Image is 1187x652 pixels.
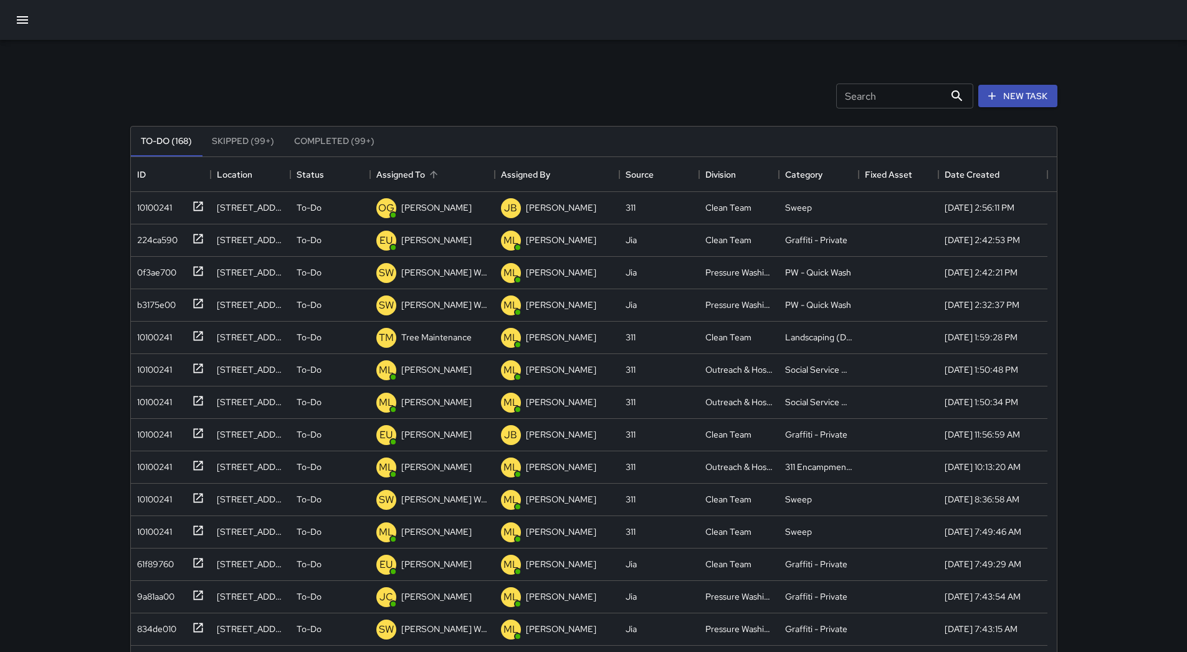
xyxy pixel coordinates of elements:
div: Jia [626,558,637,570]
div: Division [699,157,779,192]
div: Jia [626,266,637,279]
p: JB [504,201,517,216]
p: ML [503,233,518,248]
div: 518 Minna Street [217,428,284,441]
div: 311 [626,396,636,408]
p: [PERSON_NAME] [526,590,596,603]
div: Assigned To [370,157,495,192]
p: To-Do [297,299,322,311]
p: [PERSON_NAME] [526,363,596,376]
div: 1095 Mission Street [217,525,284,538]
p: ML [503,266,518,280]
p: [PERSON_NAME] [401,396,472,408]
p: To-Do [297,331,322,343]
div: 0f3ae700 [132,261,176,279]
div: Social Service Support [785,363,852,376]
p: ML [503,525,518,540]
div: 8/11/2025, 1:50:34 PM [945,396,1018,408]
p: TM [379,330,394,345]
p: [PERSON_NAME] [526,493,596,506]
div: 8/11/2025, 8:36:58 AM [945,493,1019,506]
p: To-Do [297,428,322,441]
div: ID [137,157,146,192]
div: 170 6th Street [217,201,284,214]
div: Assigned To [376,157,425,192]
div: Pressure Washing [705,623,773,635]
div: Graffiti - Private [785,623,847,635]
div: 311 Encampments [785,461,852,473]
div: 10100241 [132,456,172,473]
div: 8/11/2025, 2:42:53 PM [945,234,1020,246]
div: Clean Team [705,331,751,343]
p: Tree Maintenance [401,331,472,343]
div: Outreach & Hospitality [705,363,773,376]
div: Source [619,157,699,192]
div: 8/11/2025, 2:42:21 PM [945,266,1018,279]
p: To-Do [297,525,322,538]
p: [PERSON_NAME] [526,331,596,343]
p: [PERSON_NAME] [401,234,472,246]
div: 1003 Market Street [217,558,284,570]
div: 8/11/2025, 1:59:28 PM [945,331,1018,343]
div: 61f89760 [132,553,174,570]
div: Jia [626,299,637,311]
p: [PERSON_NAME] [526,623,596,635]
div: 224ca590 [132,229,178,246]
div: Jia [626,234,637,246]
div: Graffiti - Private [785,234,847,246]
p: To-Do [297,396,322,408]
button: To-Do (168) [131,127,202,156]
p: ML [379,395,394,410]
p: [PERSON_NAME] [526,299,596,311]
p: [PERSON_NAME] [401,525,472,538]
div: 10100241 [132,488,172,506]
div: Sweep [785,493,812,506]
p: To-Do [297,493,322,506]
p: [PERSON_NAME] [526,396,596,408]
div: Social Service Support [785,396,852,408]
button: Skipped (99+) [202,127,284,156]
p: EU [379,428,393,443]
div: Pressure Washing [705,266,773,279]
p: JC [379,590,393,605]
div: 311 [626,428,636,441]
p: [PERSON_NAME] [401,363,472,376]
div: 8/11/2025, 7:49:29 AM [945,558,1021,570]
div: Date Created [938,157,1047,192]
div: Clean Team [705,201,751,214]
div: Graffiti - Private [785,558,847,570]
p: [PERSON_NAME] [526,266,596,279]
div: Clean Team [705,558,751,570]
div: Clean Team [705,525,751,538]
p: [PERSON_NAME] Weekly [401,266,489,279]
p: ML [503,622,518,637]
p: ML [503,492,518,507]
p: [PERSON_NAME] [526,558,596,570]
p: To-Do [297,590,322,603]
div: Pressure Washing [705,590,773,603]
div: 531 Jessie Street [217,331,284,343]
div: Fixed Asset [865,157,912,192]
div: 1543 Mission Street [217,461,284,473]
div: 10100241 [132,326,172,343]
div: 9a81aa00 [132,585,174,603]
p: [PERSON_NAME] Weekly [401,493,489,506]
div: Clean Team [705,428,751,441]
div: Clean Team [705,234,751,246]
p: [PERSON_NAME] [526,201,596,214]
div: Date Created [945,157,999,192]
p: [PERSON_NAME] [401,461,472,473]
p: OG [378,201,394,216]
div: Status [297,157,324,192]
div: Clean Team [705,493,751,506]
div: 8/11/2025, 1:50:48 PM [945,363,1018,376]
div: 8/11/2025, 11:56:59 AM [945,428,1020,441]
p: ML [503,395,518,410]
div: Assigned By [495,157,619,192]
p: ML [503,590,518,605]
p: To-Do [297,234,322,246]
div: Outreach & Hospitality [705,396,773,408]
div: Location [217,157,252,192]
div: Fixed Asset [859,157,938,192]
div: Sweep [785,201,812,214]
